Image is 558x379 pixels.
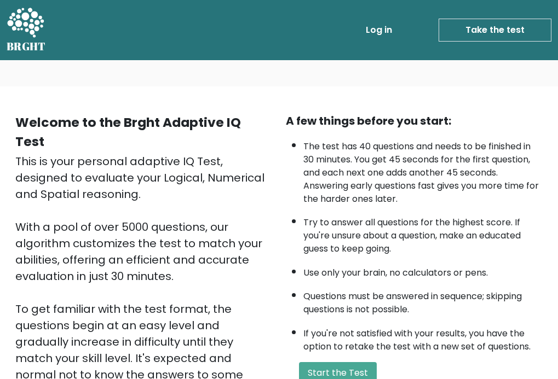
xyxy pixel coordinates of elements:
a: BRGHT [7,4,46,56]
li: Use only your brain, no calculators or pens. [303,261,543,279]
h5: BRGHT [7,40,46,53]
div: A few things before you start: [286,113,543,129]
a: Take the test [439,19,551,42]
li: If you're not satisfied with your results, you have the option to retake the test with a new set ... [303,322,543,353]
li: The test has 40 questions and needs to be finished in 30 minutes. You get 45 seconds for the firs... [303,135,543,206]
a: Log in [361,19,396,41]
li: Try to answer all questions for the highest score. If you're unsure about a question, make an edu... [303,211,543,255]
li: Questions must be answered in sequence; skipping questions is not possible. [303,284,543,316]
b: Welcome to the Brght Adaptive IQ Test [15,113,241,150]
